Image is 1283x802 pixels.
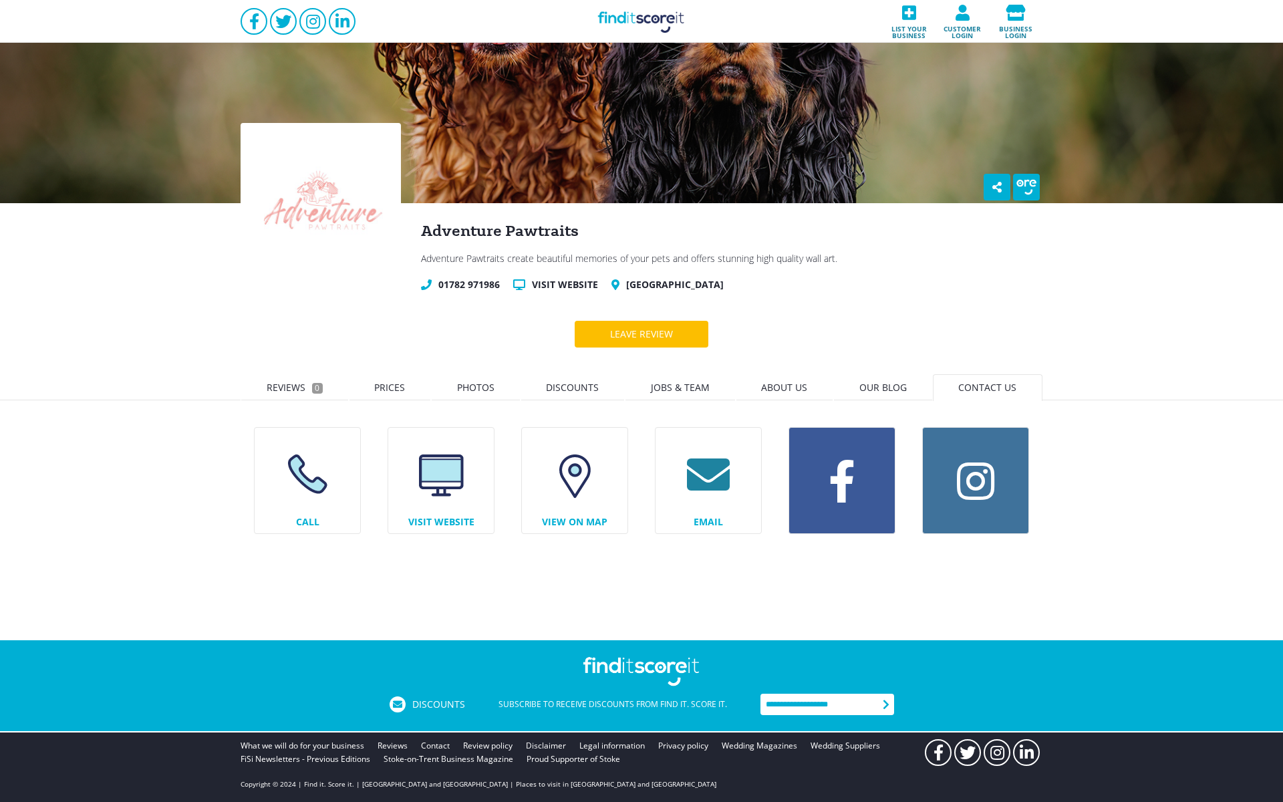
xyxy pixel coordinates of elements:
[722,739,797,753] a: Wedding Magazines
[736,374,834,401] a: About us
[267,381,305,394] span: Reviews
[958,381,1016,394] span: Contact us
[255,511,360,533] span: Call
[546,381,599,394] span: Discounts
[241,753,370,766] a: FiSi Newsletters - Previous Editions
[527,753,620,766] a: Proud Supporter of Stoke
[526,739,566,753] a: Disclaimer
[597,321,686,348] div: Leave review
[412,700,465,709] span: Discounts
[993,21,1038,39] span: Business login
[521,427,628,534] a: View on map
[421,739,450,753] a: Contact
[859,381,907,394] span: Our blog
[463,739,513,753] a: Review policy
[438,278,500,291] a: 01782 971986
[626,278,724,291] a: [GEOGRAPHIC_DATA]
[521,374,625,401] a: Discounts
[457,381,494,394] span: Photos
[374,381,405,394] span: Prices
[388,427,494,534] a: Visit website
[936,1,989,43] a: Customer login
[833,374,933,401] a: Our blog
[882,1,936,43] a: List your business
[384,753,513,766] a: Stoke-on-Trent Business Magazine
[421,253,1042,265] div: Adventure Pawtraits create beautiful memories of your pets and offers stunning high quality wall ...
[241,779,716,789] p: Copyright © 2024 | Find it. Score it. | [GEOGRAPHIC_DATA] and [GEOGRAPHIC_DATA] | Places to visit...
[625,374,736,401] a: Jobs & Team
[421,223,1042,239] div: Adventure Pawtraits
[886,21,932,39] span: List your business
[388,511,494,533] span: Visit website
[378,739,408,753] a: Reviews
[349,374,432,401] a: Prices
[465,696,760,712] div: Subscribe to receive discounts from Find it. Score it.
[254,427,361,534] a: Call
[579,739,645,753] a: Legal information
[761,381,807,394] span: About us
[656,511,761,533] span: Email
[940,21,985,39] span: Customer login
[651,381,710,394] span: Jobs & Team
[989,1,1042,43] a: Business login
[312,383,323,394] small: 0
[431,374,521,401] a: Photos
[655,427,762,534] a: Email
[575,321,708,348] a: Leave review
[532,278,598,291] a: Visit website
[241,374,349,401] a: Reviews0
[522,511,627,533] span: View on map
[658,739,708,753] a: Privacy policy
[241,739,364,753] a: What we will do for your business
[811,739,880,753] a: Wedding Suppliers
[933,374,1043,401] a: Contact us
